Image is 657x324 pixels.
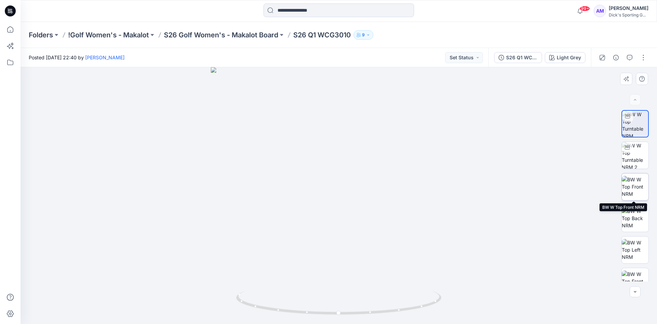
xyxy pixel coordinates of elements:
p: S26 Q1 WCG3010 [293,30,351,40]
div: Light Grey [557,54,581,61]
a: [PERSON_NAME] [85,55,125,60]
img: BW W Top Front Chest NRM [622,271,648,292]
span: Posted [DATE] 22:40 by [29,54,125,61]
img: BW W Top Back NRM [622,207,648,229]
button: Light Grey [545,52,585,63]
button: Details [610,52,621,63]
a: S26 Golf Women's - Makalot Board [164,30,278,40]
div: S26 Q1 WCG3010 PROTO1_241227 [506,54,538,61]
p: 9 [362,31,365,39]
span: 99+ [580,6,590,11]
img: BW W Top Turntable NRM [622,111,648,137]
img: BW W Top Turntable NRM 2 [622,142,648,169]
div: [PERSON_NAME] [609,4,648,12]
a: !Golf Women's - Makalot [68,30,149,40]
img: BW W Top Front NRM [622,176,648,197]
img: BW W Top Left NRM [622,239,648,261]
div: AM [594,5,606,17]
button: S26 Q1 WCG3010 PROTO1_241227 [494,52,542,63]
button: 9 [353,30,373,40]
div: Dick's Sporting G... [609,12,648,17]
a: Folders [29,30,53,40]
